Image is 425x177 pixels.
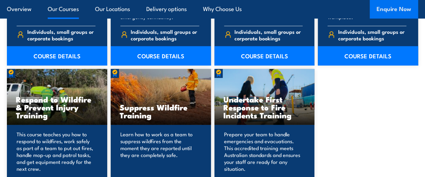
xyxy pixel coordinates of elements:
h3: Undertake First Response to Fire Incidents Training [223,95,306,119]
p: This course teaches you how to respond to wildfires, work safely as part of a team to put out fir... [17,131,95,172]
span: Individuals, small groups or corporate bookings [234,28,303,41]
h3: Respond to Wildfire & Prevent Injury Training [16,95,98,119]
span: Individuals, small groups or corporate bookings [338,28,406,41]
h3: Suppress Wildfire Training [120,103,202,119]
a: COURSE DETAILS [214,46,315,66]
a: COURSE DETAILS [111,46,211,66]
a: COURSE DETAILS [318,46,418,66]
a: COURSE DETAILS [7,46,107,66]
span: Individuals, small groups or corporate bookings [131,28,199,41]
p: Prepare your team to handle emergencies and evacuations. This accredited training meets Australia... [224,131,303,172]
p: Learn how to work as a team to suppress wildfires from the moment they are reported until they ar... [120,131,199,172]
span: Individuals, small groups or corporate bookings [27,28,95,41]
